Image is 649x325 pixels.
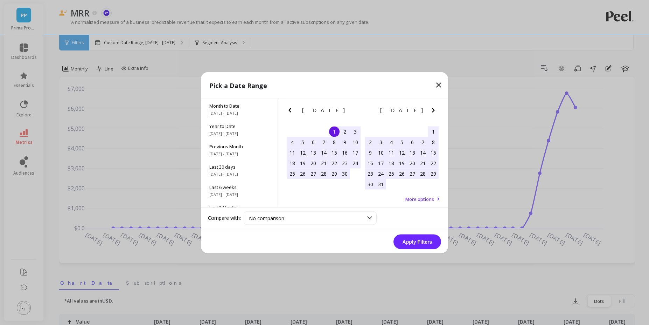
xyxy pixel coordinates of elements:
[350,126,361,137] div: Choose Saturday, June 3rd, 2017
[365,147,376,158] div: Choose Sunday, July 9th, 2017
[351,106,362,117] button: Next Month
[329,168,340,179] div: Choose Thursday, June 29th, 2017
[319,137,329,147] div: Choose Wednesday, June 7th, 2017
[287,126,361,179] div: month 2017-06
[376,168,386,179] div: Choose Monday, July 24th, 2017
[340,158,350,168] div: Choose Friday, June 23rd, 2017
[428,126,439,137] div: Choose Saturday, July 1st, 2017
[209,204,269,210] span: Last 3 Months
[308,168,319,179] div: Choose Tuesday, June 27th, 2017
[209,151,269,156] span: [DATE] - [DATE]
[298,147,308,158] div: Choose Monday, June 12th, 2017
[340,147,350,158] div: Choose Friday, June 16th, 2017
[287,137,298,147] div: Choose Sunday, June 4th, 2017
[397,168,407,179] div: Choose Wednesday, July 26th, 2017
[209,163,269,170] span: Last 30 days
[418,158,428,168] div: Choose Friday, July 21st, 2017
[397,137,407,147] div: Choose Wednesday, July 5th, 2017
[319,147,329,158] div: Choose Wednesday, June 14th, 2017
[407,137,418,147] div: Choose Thursday, July 6th, 2017
[249,215,284,221] span: No comparison
[350,158,361,168] div: Choose Saturday, June 24th, 2017
[209,191,269,197] span: [DATE] - [DATE]
[329,158,340,168] div: Choose Thursday, June 22nd, 2017
[340,126,350,137] div: Choose Friday, June 2nd, 2017
[365,126,439,189] div: month 2017-07
[429,106,440,117] button: Next Month
[302,107,346,113] span: [DATE]
[329,137,340,147] div: Choose Thursday, June 8th, 2017
[365,158,376,168] div: Choose Sunday, July 16th, 2017
[428,158,439,168] div: Choose Saturday, July 22nd, 2017
[308,147,319,158] div: Choose Tuesday, June 13th, 2017
[209,123,269,129] span: Year to Date
[365,137,376,147] div: Choose Sunday, July 2nd, 2017
[397,158,407,168] div: Choose Wednesday, July 19th, 2017
[386,158,397,168] div: Choose Tuesday, July 18th, 2017
[340,168,350,179] div: Choose Friday, June 30th, 2017
[209,102,269,109] span: Month to Date
[365,179,376,189] div: Choose Sunday, July 30th, 2017
[365,168,376,179] div: Choose Sunday, July 23rd, 2017
[286,106,297,117] button: Previous Month
[209,110,269,116] span: [DATE] - [DATE]
[350,147,361,158] div: Choose Saturday, June 17th, 2017
[393,234,441,249] button: Apply Filters
[308,137,319,147] div: Choose Tuesday, June 6th, 2017
[418,147,428,158] div: Choose Friday, July 14th, 2017
[380,107,424,113] span: [DATE]
[386,168,397,179] div: Choose Tuesday, July 25th, 2017
[287,147,298,158] div: Choose Sunday, June 11th, 2017
[298,137,308,147] div: Choose Monday, June 5th, 2017
[298,168,308,179] div: Choose Monday, June 26th, 2017
[209,184,269,190] span: Last 6 weeks
[407,168,418,179] div: Choose Thursday, July 27th, 2017
[319,158,329,168] div: Choose Wednesday, June 21st, 2017
[329,147,340,158] div: Choose Thursday, June 15th, 2017
[397,147,407,158] div: Choose Wednesday, July 12th, 2017
[407,147,418,158] div: Choose Thursday, July 13th, 2017
[209,80,267,90] p: Pick a Date Range
[208,215,241,222] label: Compare with:
[364,106,375,117] button: Previous Month
[418,168,428,179] div: Choose Friday, July 28th, 2017
[428,147,439,158] div: Choose Saturday, July 15th, 2017
[407,158,418,168] div: Choose Thursday, July 20th, 2017
[329,126,340,137] div: Choose Thursday, June 1st, 2017
[298,158,308,168] div: Choose Monday, June 19th, 2017
[209,171,269,177] span: [DATE] - [DATE]
[287,168,298,179] div: Choose Sunday, June 25th, 2017
[428,137,439,147] div: Choose Saturday, July 8th, 2017
[428,168,439,179] div: Choose Saturday, July 29th, 2017
[405,196,434,202] span: More options
[308,158,319,168] div: Choose Tuesday, June 20th, 2017
[209,143,269,149] span: Previous Month
[376,137,386,147] div: Choose Monday, July 3rd, 2017
[287,158,298,168] div: Choose Sunday, June 18th, 2017
[376,179,386,189] div: Choose Monday, July 31st, 2017
[340,137,350,147] div: Choose Friday, June 9th, 2017
[386,137,397,147] div: Choose Tuesday, July 4th, 2017
[376,158,386,168] div: Choose Monday, July 17th, 2017
[376,147,386,158] div: Choose Monday, July 10th, 2017
[386,147,397,158] div: Choose Tuesday, July 11th, 2017
[209,130,269,136] span: [DATE] - [DATE]
[418,137,428,147] div: Choose Friday, July 7th, 2017
[319,168,329,179] div: Choose Wednesday, June 28th, 2017
[350,137,361,147] div: Choose Saturday, June 10th, 2017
